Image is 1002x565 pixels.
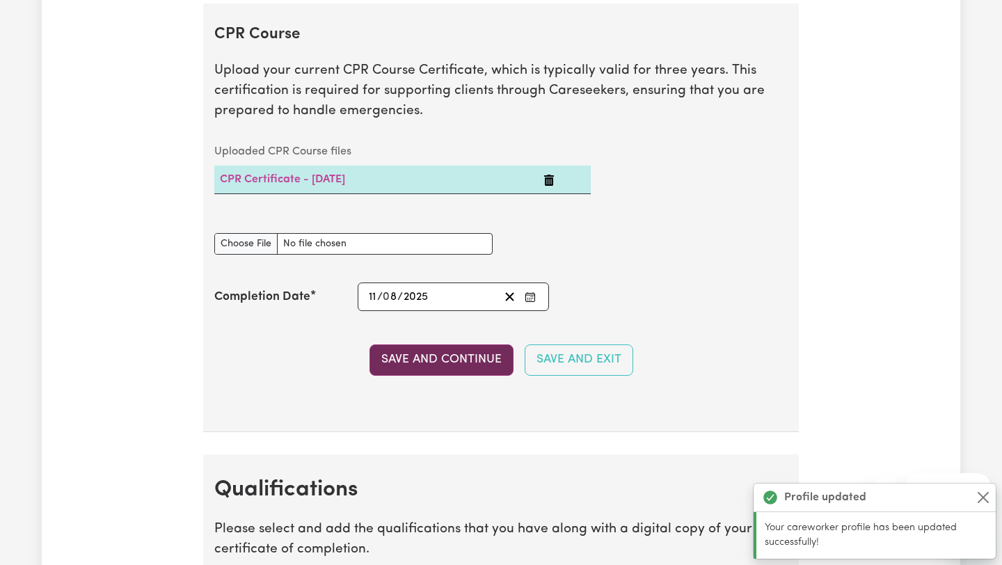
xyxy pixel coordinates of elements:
[403,287,429,306] input: ----
[784,489,866,506] strong: Profile updated
[383,287,397,306] input: --
[543,171,555,188] button: Delete CPR Certificate - 11/08/2025
[397,291,403,303] span: /
[214,61,788,121] p: Upload your current CPR Course Certificate, which is typically valid for three years. This certif...
[377,291,383,303] span: /
[525,344,633,375] button: Save and Exit
[499,287,520,306] button: Clear date
[220,174,345,185] a: CPR Certificate - [DATE]
[765,520,987,550] p: Your careworker profile has been updated successfully!
[214,288,310,306] label: Completion Date
[368,287,377,306] input: --
[520,287,540,306] button: Enter the Completion Date of your CPR Course
[975,489,992,506] button: Close
[369,344,514,375] button: Save and Continue
[383,292,390,303] span: 0
[214,477,788,503] h2: Qualifications
[905,473,991,504] iframe: Message from company
[214,26,788,45] h2: CPR Course
[214,138,591,166] caption: Uploaded CPR Course files
[872,476,900,504] iframe: Close message
[214,520,788,560] p: Please select and add the qualifications that you have along with a digital copy of your certific...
